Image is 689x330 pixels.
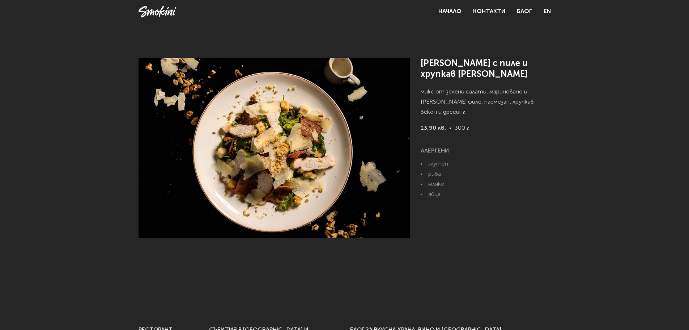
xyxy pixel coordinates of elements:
[517,9,532,14] a: Блог
[421,146,551,156] h6: АЛЕРГЕНИ
[421,123,446,133] strong: 13,90 лв.
[421,58,551,80] h1: [PERSON_NAME] с пиле и хрупкав [PERSON_NAME]
[421,123,551,146] p: 300 г
[139,58,410,238] img: Цезар с пиле и хрупкав бекон снимка
[421,169,551,179] li: риба
[421,87,551,123] p: микс от зелени салати, мариновано и [PERSON_NAME] филе, пармезан, хрупкав бекон и дресинг
[438,9,462,14] a: Начало
[544,7,551,17] a: EN
[421,159,551,169] li: глутен
[473,9,505,14] a: Контакти
[421,179,551,189] li: мляко
[421,189,551,200] li: яйца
